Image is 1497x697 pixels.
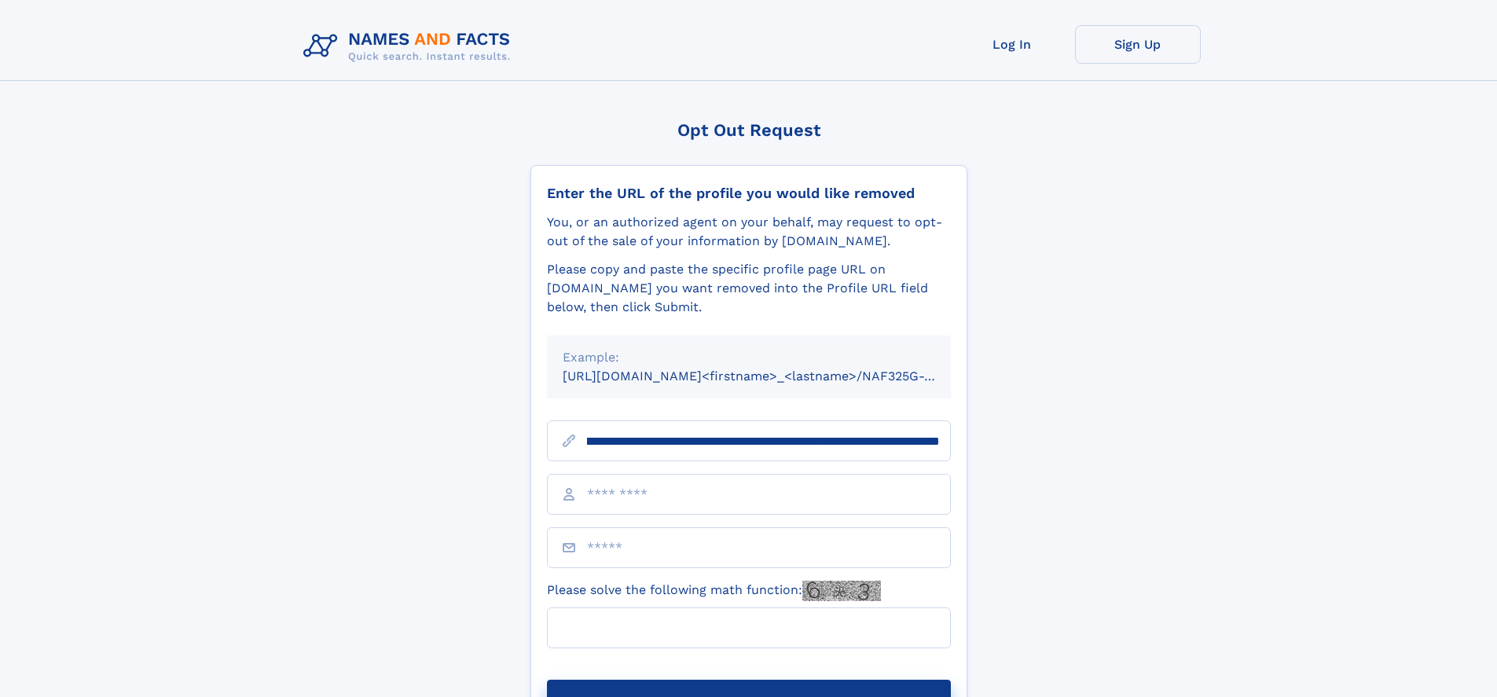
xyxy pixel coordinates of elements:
[949,25,1075,64] a: Log In
[547,185,951,202] div: Enter the URL of the profile you would like removed
[547,260,951,317] div: Please copy and paste the specific profile page URL on [DOMAIN_NAME] you want removed into the Pr...
[1075,25,1201,64] a: Sign Up
[547,581,881,601] label: Please solve the following math function:
[563,348,935,367] div: Example:
[530,120,967,140] div: Opt Out Request
[547,213,951,251] div: You, or an authorized agent on your behalf, may request to opt-out of the sale of your informatio...
[297,25,523,68] img: Logo Names and Facts
[563,369,981,383] small: [URL][DOMAIN_NAME]<firstname>_<lastname>/NAF325G-xxxxxxxx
